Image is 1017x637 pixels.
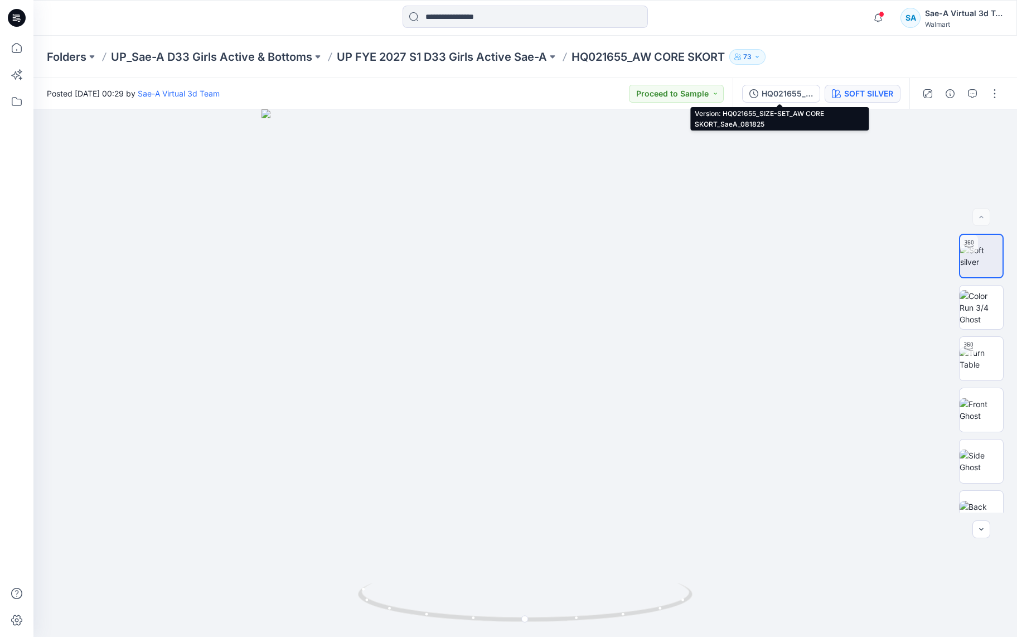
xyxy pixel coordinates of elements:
div: SA [900,8,921,28]
div: HQ021655_SIZE-SET_AW CORE SKORT_SaeA_081825 [762,88,813,100]
a: UP FYE 2027 S1 D33 Girls Active Sae-A [337,49,547,65]
button: HQ021655_SIZE-SET_AW CORE SKORT_SaeA_081825 [742,85,820,103]
img: Turn Table [960,347,1003,370]
img: Soft silver [960,244,1003,268]
img: Color Run 3/4 Ghost [960,290,1003,325]
button: 73 [729,49,766,65]
div: Walmart [925,20,1003,28]
img: Side Ghost [960,450,1003,473]
button: Details [941,85,959,103]
img: Front Ghost [960,398,1003,422]
div: SOFT SILVER [844,88,893,100]
div: Sae-A Virtual 3d Team [925,7,1003,20]
button: SOFT SILVER [825,85,900,103]
img: Back Ghost [960,501,1003,524]
a: UP_Sae-A D33 Girls Active & Bottoms [111,49,312,65]
a: Folders [47,49,86,65]
p: HQ021655_AW CORE SKORT [572,49,725,65]
p: 73 [743,51,752,63]
span: Posted [DATE] 00:29 by [47,88,220,99]
a: Sae-A Virtual 3d Team [138,89,220,98]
